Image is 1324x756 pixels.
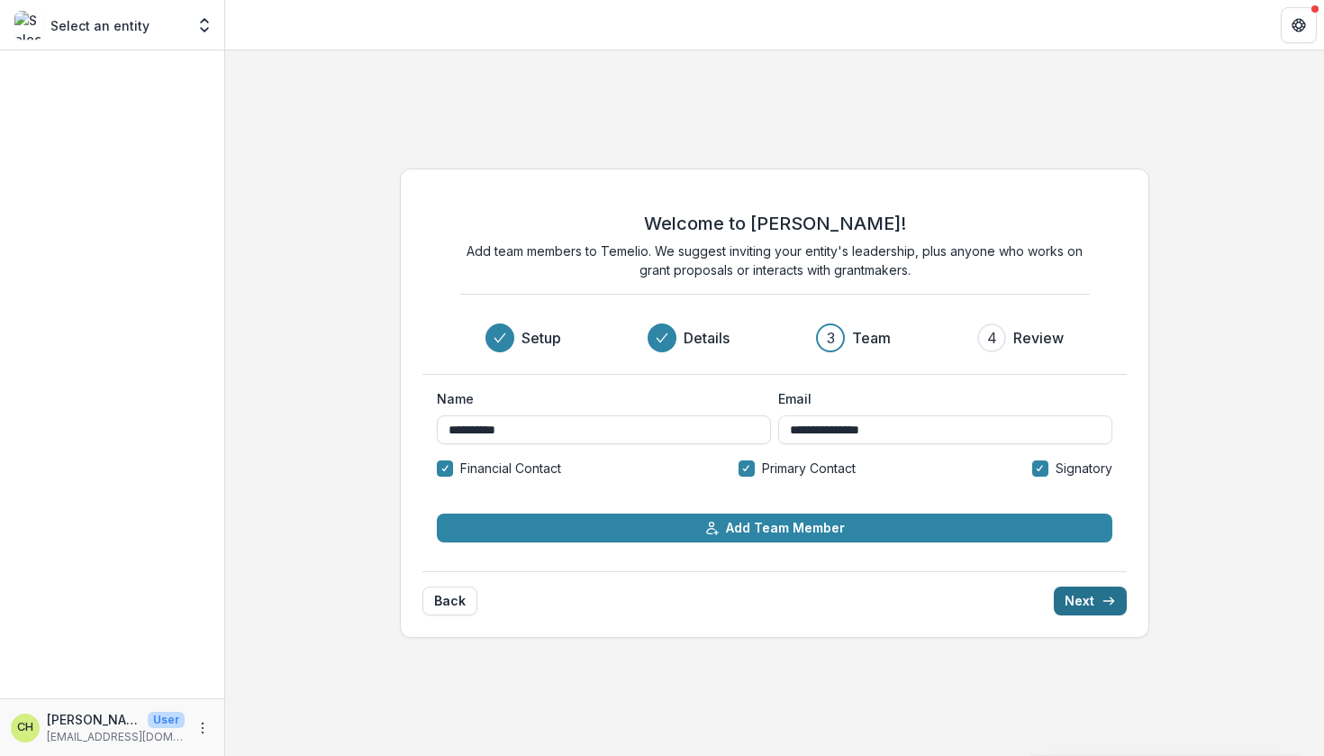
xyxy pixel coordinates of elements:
[14,11,43,40] img: Select an entity
[460,459,561,478] span: Financial Contact
[1056,459,1112,478] span: Signatory
[987,327,997,349] div: 4
[192,717,213,739] button: More
[827,327,835,349] div: 3
[437,514,1112,542] button: Add Team Member
[148,712,185,728] p: User
[47,729,185,745] p: [EMAIL_ADDRESS][DOMAIN_NAME]
[459,241,1090,279] p: Add team members to Temelio. We suggest inviting your entity's leadership, plus anyone who works ...
[437,389,760,408] label: Name
[17,722,33,733] div: Casey Hood
[192,7,217,43] button: Open entity switcher
[50,16,150,35] p: Select an entity
[1013,327,1064,349] h3: Review
[644,213,906,234] h2: Welcome to [PERSON_NAME]!
[422,587,477,615] button: Back
[684,327,730,349] h3: Details
[1054,587,1127,615] button: Next
[521,327,561,349] h3: Setup
[485,323,1064,352] div: Progress
[778,389,1102,408] label: Email
[852,327,891,349] h3: Team
[762,459,856,478] span: Primary Contact
[1281,7,1317,43] button: Get Help
[47,710,141,729] p: [PERSON_NAME]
